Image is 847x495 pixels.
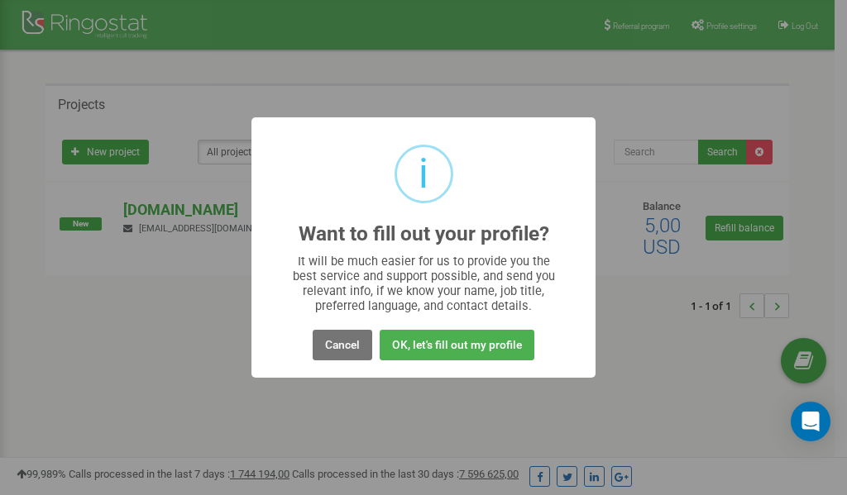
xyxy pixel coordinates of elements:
[419,147,428,201] div: i
[285,254,563,313] div: It will be much easier for us to provide you the best service and support possible, and send you ...
[791,402,830,441] div: Open Intercom Messenger
[380,330,534,360] button: OK, let's fill out my profile
[313,330,372,360] button: Cancel
[299,223,549,245] h2: Want to fill out your profile?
